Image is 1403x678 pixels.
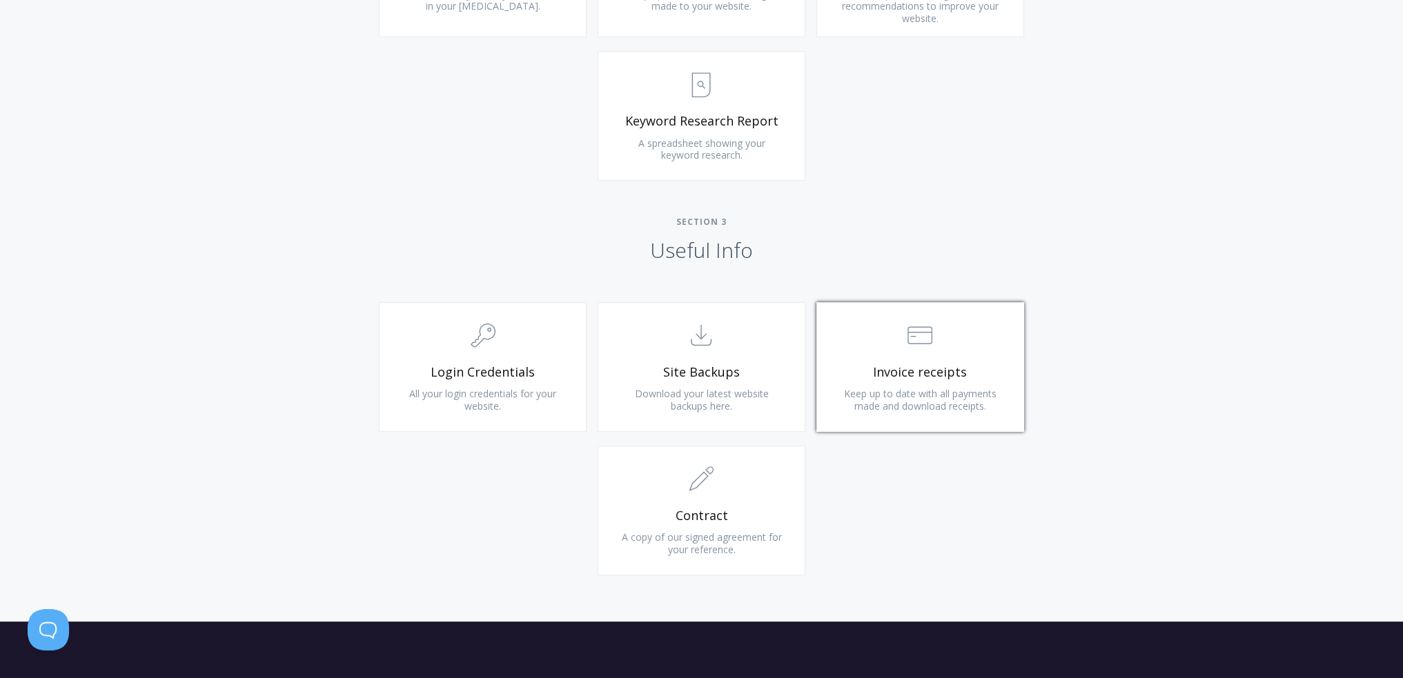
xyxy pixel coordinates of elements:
a: Invoice receipts Keep up to date with all payments made and download receipts. [816,302,1024,432]
span: Download your latest website backups here. [634,387,768,412]
a: Contract A copy of our signed agreement for your reference. [598,446,805,575]
span: Site Backups [619,364,784,380]
span: A spreadsheet showing your keyword research. [638,137,765,162]
span: Invoice receipts [838,364,1003,380]
span: All your login credentials for your website. [409,387,556,412]
span: A copy of our signed agreement for your reference. [621,530,781,556]
a: Site Backups Download your latest website backups here. [598,302,805,432]
span: Keyword Research Report [619,113,784,129]
span: Login Credentials [400,364,565,380]
span: Contract [619,508,784,524]
iframe: Toggle Customer Support [28,609,69,650]
span: Keep up to date with all payments made and download receipts. [844,387,997,412]
a: Keyword Research Report A spreadsheet showing your keyword research. [598,51,805,181]
a: Login Credentials All your login credentials for your website. [379,302,587,432]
